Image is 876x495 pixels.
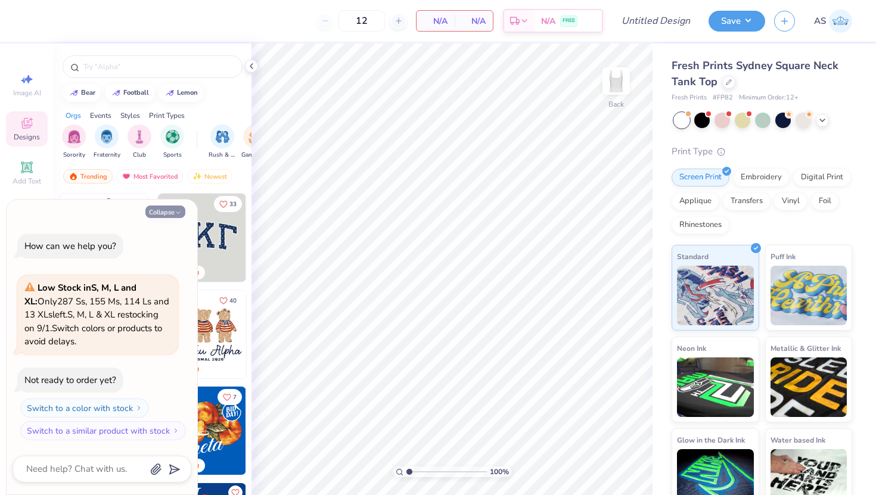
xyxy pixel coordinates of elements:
[128,124,151,160] button: filter button
[90,110,111,121] div: Events
[60,194,148,282] img: 587403a7-0594-4a7f-b2bd-0ca67a3ff8dd
[563,17,575,25] span: FREE
[158,290,246,378] img: a3be6b59-b000-4a72-aad0-0c575b892a6b
[209,124,236,160] button: filter button
[13,88,41,98] span: Image AI
[147,194,235,282] img: e74243e0-e378-47aa-a400-bc6bcb25063a
[165,89,175,96] img: trend_line.gif
[63,151,85,160] span: Sorority
[774,192,807,210] div: Vinyl
[94,124,120,160] button: filter button
[604,69,628,93] img: Back
[677,250,709,263] span: Standard
[81,89,95,96] div: bear
[67,130,81,144] img: Sorority Image
[82,61,235,73] input: Try "Alpha"
[672,93,707,103] span: Fresh Prints
[214,292,242,309] button: Like
[187,169,232,183] div: Newest
[63,84,101,102] button: bear
[24,374,116,386] div: Not ready to order yet?
[541,15,555,27] span: N/A
[20,399,149,418] button: Switch to a color with stock
[672,169,729,186] div: Screen Print
[811,192,839,210] div: Foil
[829,10,852,33] img: Ayla Schmanke
[209,151,236,160] span: Rush & Bid
[66,110,81,121] div: Orgs
[246,194,334,282] img: edfb13fc-0e43-44eb-bea2-bf7fc0dd67f9
[94,151,120,160] span: Fraternity
[608,99,624,110] div: Back
[62,124,86,160] div: filter for Sorority
[209,124,236,160] div: filter for Rush & Bid
[218,389,242,405] button: Like
[771,250,796,263] span: Puff Ink
[739,93,799,103] span: Minimum Order: 12 +
[160,124,184,160] button: filter button
[723,192,771,210] div: Transfers
[233,394,237,400] span: 7
[105,84,154,102] button: football
[241,124,269,160] div: filter for Game Day
[116,196,144,212] button: Like
[145,206,185,218] button: Collapse
[158,194,246,282] img: 3b9aba4f-e317-4aa7-a679-c95a879539bd
[24,240,116,252] div: How can we help you?
[163,151,182,160] span: Sports
[672,216,729,234] div: Rhinestones
[771,434,825,446] span: Water based Ink
[116,169,184,183] div: Most Favorited
[123,89,149,96] div: football
[490,466,509,477] span: 100 %
[424,15,448,27] span: N/A
[814,10,852,33] a: AS
[672,145,852,158] div: Print Type
[814,14,826,28] span: AS
[229,298,237,304] span: 40
[241,151,269,160] span: Game Day
[733,169,790,186] div: Embroidery
[214,196,242,212] button: Like
[24,282,169,347] span: Only 287 Ss, 155 Ms, 114 Ls and 13 XLs left. S, M, L & XL restocking on 9/1. Switch colors or pro...
[135,404,142,412] img: Switch to a color with stock
[13,176,41,186] span: Add Text
[771,357,847,417] img: Metallic & Glitter Ink
[94,124,120,160] div: filter for Fraternity
[771,266,847,325] img: Puff Ink
[338,10,385,32] input: – –
[229,201,237,207] span: 33
[122,172,131,180] img: most_fav.gif
[677,434,745,446] span: Glow in the Dark Ink
[793,169,851,186] div: Digital Print
[672,192,719,210] div: Applique
[192,172,202,180] img: Newest.gif
[248,130,262,144] img: Game Day Image
[20,421,186,440] button: Switch to a similar product with stock
[14,132,40,142] span: Designs
[241,124,269,160] button: filter button
[677,266,754,325] img: Standard
[160,124,184,160] div: filter for Sports
[133,130,146,144] img: Club Image
[149,110,185,121] div: Print Types
[69,172,78,180] img: trending.gif
[771,342,841,354] span: Metallic & Glitter Ink
[159,84,203,102] button: lemon
[246,387,334,475] img: f22b6edb-555b-47a9-89ed-0dd391bfae4f
[166,130,179,144] img: Sports Image
[713,93,733,103] span: # FP82
[612,9,700,33] input: Untitled Design
[63,169,113,183] div: Trending
[69,89,79,96] img: trend_line.gif
[128,124,151,160] div: filter for Club
[462,15,486,27] span: N/A
[672,58,838,89] span: Fresh Prints Sydney Square Neck Tank Top
[709,11,765,32] button: Save
[158,387,246,475] img: 8659caeb-cee5-4a4c-bd29-52ea2f761d42
[133,151,146,160] span: Club
[677,342,706,354] span: Neon Ink
[24,282,136,307] strong: Low Stock in S, M, L and XL :
[111,89,121,96] img: trend_line.gif
[677,357,754,417] img: Neon Ink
